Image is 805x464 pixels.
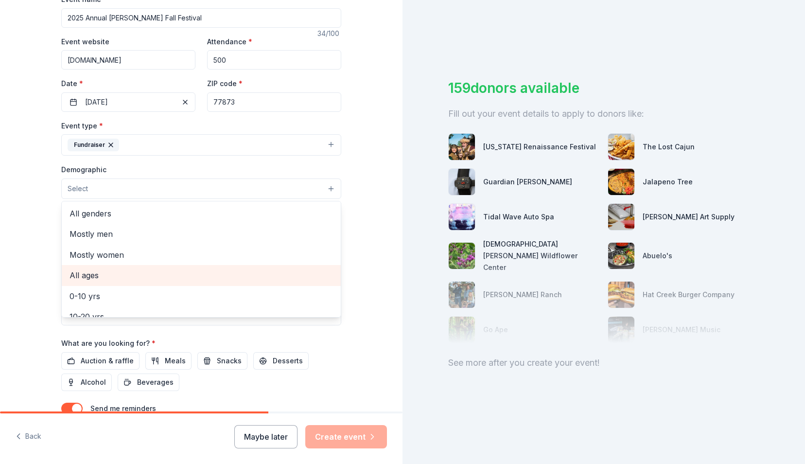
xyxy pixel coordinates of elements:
span: 0-10 yrs [70,290,333,303]
span: All genders [70,207,333,220]
span: All ages [70,269,333,282]
span: Select [68,183,88,195]
div: Select [61,201,341,318]
span: Mostly men [70,228,333,240]
button: Select [61,178,341,199]
span: Mostly women [70,249,333,261]
span: 10-20 yrs [70,310,333,323]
